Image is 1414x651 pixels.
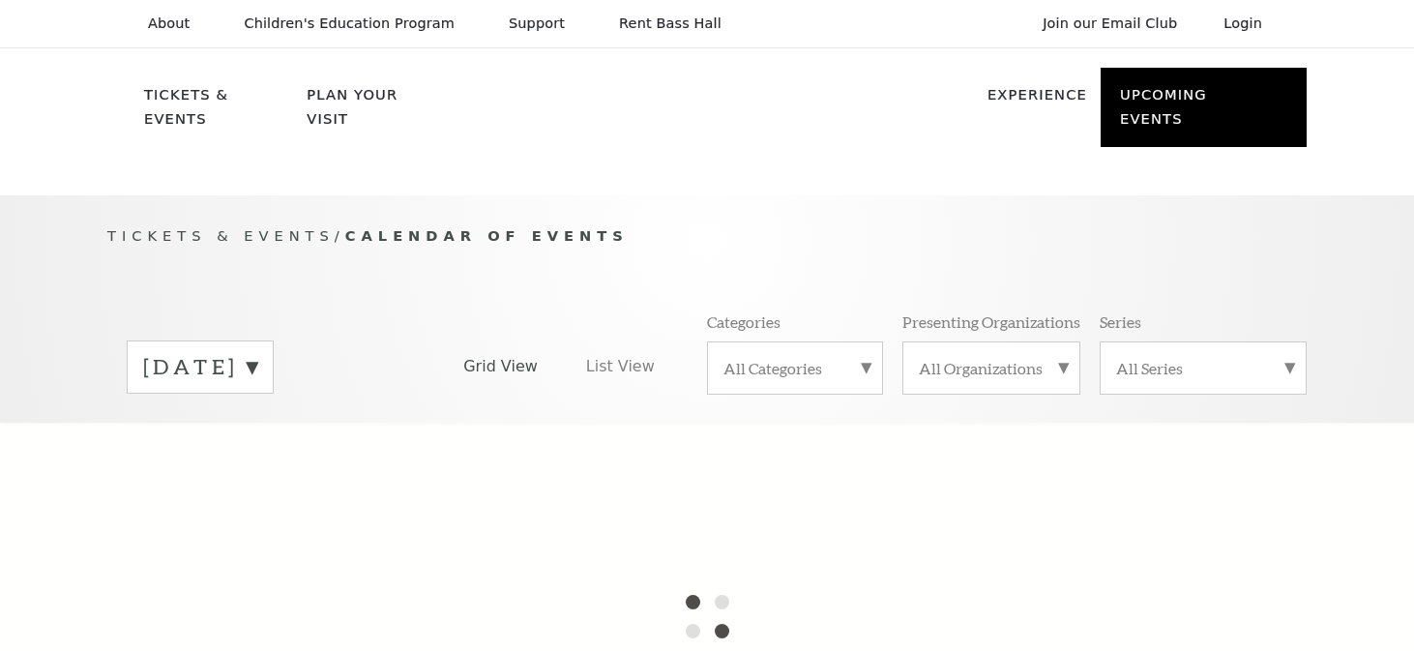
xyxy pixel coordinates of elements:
[244,15,455,32] p: Children's Education Program
[509,15,565,32] p: Support
[307,83,442,142] p: Plan Your Visit
[148,15,190,32] p: About
[144,83,294,142] p: Tickets & Events
[586,356,655,377] span: List View
[345,227,629,244] span: Calendar of Events
[619,15,722,32] p: Rent Bass Hall
[723,358,867,378] label: All Categories
[919,358,1064,378] label: All Organizations
[1100,311,1141,332] p: Series
[143,352,257,382] label: [DATE]
[707,311,781,332] p: Categories
[987,83,1087,118] p: Experience
[902,311,1080,332] p: Presenting Organizations
[107,224,1307,249] p: /
[107,227,335,244] span: Tickets & Events
[1116,358,1290,378] label: All Series
[463,356,538,377] span: Grid View
[1120,83,1270,142] p: Upcoming Events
